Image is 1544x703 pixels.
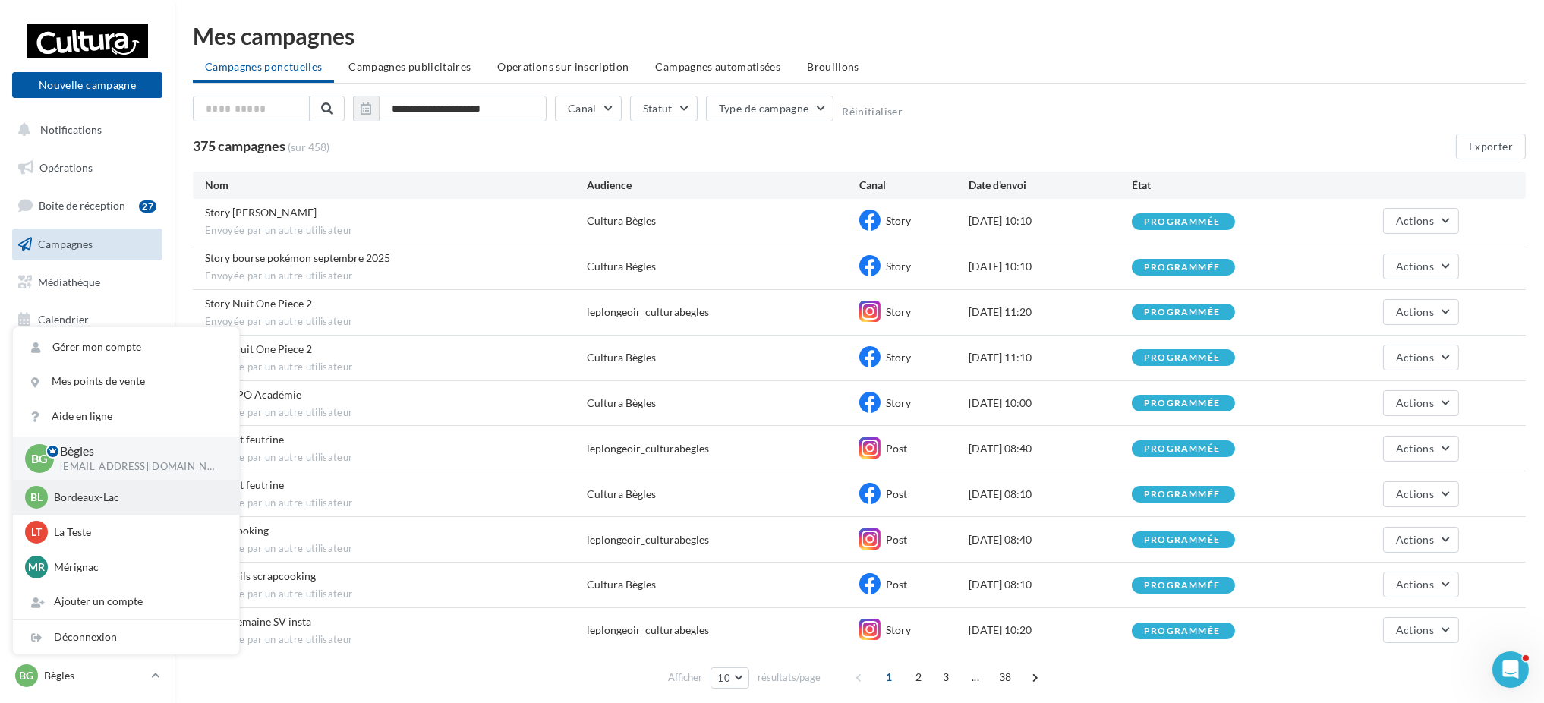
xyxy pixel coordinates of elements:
[38,238,93,251] span: Campagnes
[969,396,1133,411] div: [DATE] 10:00
[205,388,301,401] span: Story JPO Académie
[31,525,42,540] span: LT
[587,213,656,229] div: Cultura Bègles
[60,443,215,460] p: Bègles
[1383,254,1459,279] button: Actions
[886,578,907,591] span: Post
[1396,351,1434,364] span: Actions
[886,487,907,500] span: Post
[993,665,1018,689] span: 38
[1396,260,1434,273] span: Actions
[587,532,709,547] div: leplongeoir_culturabegles
[54,560,221,575] p: Mérignac
[1396,533,1434,546] span: Actions
[54,525,221,540] p: La Teste
[38,275,100,288] span: Médiathèque
[205,451,587,465] span: Envoyée par un autre utilisateur
[587,441,709,456] div: leplongeoir_culturabegles
[205,542,587,556] span: Envoyée par un autre utilisateur
[1396,578,1434,591] span: Actions
[9,114,159,146] button: Notifications
[886,396,911,409] span: Story
[587,350,656,365] div: Cultura Bègles
[711,667,749,689] button: 10
[205,206,317,219] span: Story Zoé Clauzure
[193,24,1526,47] div: Mes campagnes
[842,106,903,118] button: Réinitialiser
[13,585,239,619] div: Ajouter un compte
[205,497,587,510] span: Envoyée par un autre utilisateur
[13,399,239,433] a: Aide en ligne
[969,532,1133,547] div: [DATE] 08:40
[1396,442,1434,455] span: Actions
[1144,263,1220,273] div: programmée
[969,213,1133,229] div: [DATE] 10:10
[587,577,656,592] div: Cultura Bègles
[9,189,165,222] a: Boîte de réception27
[886,351,911,364] span: Story
[288,140,329,155] span: (sur 458)
[9,266,165,298] a: Médiathèque
[205,478,284,491] span: Sac chat feutrine
[1144,626,1220,636] div: programmée
[205,251,390,264] span: Story bourse pokémon septembre 2025
[205,178,587,193] div: Nom
[963,665,988,689] span: ...
[969,304,1133,320] div: [DATE] 11:20
[348,60,471,73] span: Campagnes publicitaires
[717,672,730,684] span: 10
[12,72,162,98] button: Nouvelle campagne
[587,178,859,193] div: Audience
[886,623,911,636] span: Story
[28,560,45,575] span: Mr
[969,350,1133,365] div: [DATE] 11:10
[1396,487,1434,500] span: Actions
[1396,214,1434,227] span: Actions
[758,670,821,685] span: résultats/page
[1132,178,1296,193] div: État
[1383,299,1459,325] button: Actions
[44,668,145,683] p: Bègles
[1144,353,1220,363] div: programmée
[60,460,215,474] p: [EMAIL_ADDRESS][DOMAIN_NAME]
[31,449,48,467] span: Bg
[205,433,284,446] span: Sac chat feutrine
[587,304,709,320] div: leplongeoir_culturabegles
[497,60,629,73] span: Operations sur inscription
[555,96,622,121] button: Canal
[205,297,312,310] span: Story Nuit One Piece 2
[969,487,1133,502] div: [DATE] 08:10
[807,60,859,73] span: Brouillons
[1144,581,1220,591] div: programmée
[1396,396,1434,409] span: Actions
[706,96,834,121] button: Type de campagne
[1456,134,1526,159] button: Exporter
[20,668,34,683] span: Bg
[30,490,43,505] span: BL
[1383,390,1459,416] button: Actions
[969,178,1133,193] div: Date d'envoi
[205,315,587,329] span: Envoyée par un autre utilisateur
[139,200,156,213] div: 27
[1144,217,1220,227] div: programmée
[40,123,102,136] span: Notifications
[205,361,587,374] span: Envoyée par un autre utilisateur
[1383,572,1459,597] button: Actions
[587,396,656,411] div: Cultura Bègles
[9,229,165,260] a: Campagnes
[886,533,907,546] span: Post
[13,620,239,654] div: Déconnexion
[1383,617,1459,643] button: Actions
[886,214,911,227] span: Story
[1144,399,1220,408] div: programmée
[1396,305,1434,318] span: Actions
[1383,436,1459,462] button: Actions
[934,665,958,689] span: 3
[205,633,587,647] span: Envoyée par un autre utilisateur
[39,161,93,174] span: Opérations
[38,313,89,326] span: Calendrier
[1396,623,1434,636] span: Actions
[205,224,587,238] span: Envoyée par un autre utilisateur
[1383,208,1459,234] button: Actions
[886,305,911,318] span: Story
